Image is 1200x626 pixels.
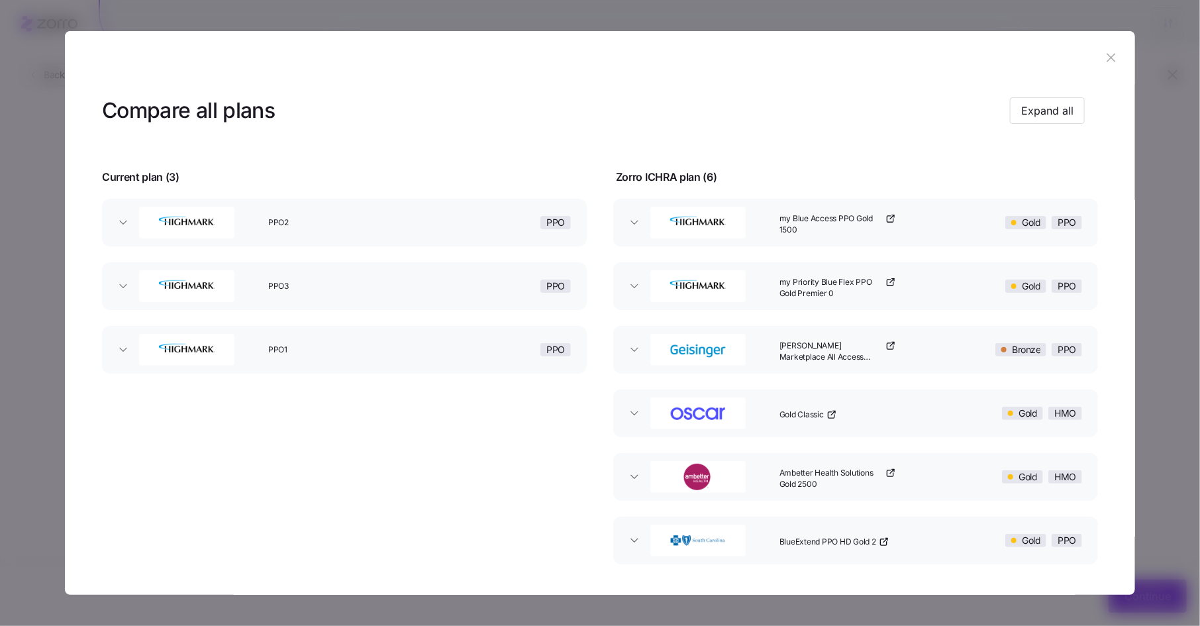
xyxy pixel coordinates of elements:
[779,213,883,236] span: my Blue Access PPO Gold 1500
[779,537,889,548] a: BlueExtend PPO HD Gold 2
[779,340,883,363] span: [PERSON_NAME] Marketplace All Access QHDHP PPO 7050 HSA Eligible
[1022,217,1040,229] span: Gold
[546,344,565,356] span: PPO
[268,217,427,229] span: PPO2
[652,209,744,236] img: Highmark BlueCross BlueShield
[779,277,883,299] span: my Priority Blue Flex PPO Gold Premier 0
[1010,97,1085,124] button: Expand all
[1012,344,1040,356] span: Bronze
[268,344,427,356] span: PPO1
[616,169,717,185] span: Zorro ICHRA plan ( 6 )
[779,277,896,299] a: my Priority Blue Flex PPO Gold Premier 0
[1021,103,1074,119] span: Expand all
[613,326,1098,374] button: Geisinger[PERSON_NAME] Marketplace All Access QHDHP PPO 7050 HSA EligibleBronzePPO
[546,217,565,229] span: PPO
[1058,535,1076,547] span: PPO
[652,337,744,363] img: Geisinger
[1058,280,1076,292] span: PPO
[102,199,587,246] button: Highmark Blue Cross Blue ShieldPPO2PPO
[613,262,1098,310] button: Highmark BlueCross BlueShieldmy Priority Blue Flex PPO Gold Premier 0GoldPPO
[1054,471,1076,483] span: HMO
[1019,471,1037,483] span: Gold
[779,213,896,236] a: my Blue Access PPO Gold 1500
[779,468,883,490] span: Ambetter Health Solutions Gold 2500
[779,537,876,548] span: BlueExtend PPO HD Gold 2
[613,517,1098,564] button: BlueCross BlueShield of South CarolinaBlueExtend PPO HD Gold 2GoldPPO
[140,337,233,363] img: Highmark Blue Cross Blue Shield
[779,468,896,490] a: Ambetter Health Solutions Gold 2500
[102,169,179,185] span: Current plan ( 3 )
[1022,535,1040,547] span: Gold
[1022,280,1040,292] span: Gold
[268,281,427,292] span: PPO3
[140,273,233,299] img: Highmark Blue Cross Blue Shield
[779,409,837,421] a: Gold Classic
[613,390,1098,437] button: OscarGold ClassicGoldHMO
[140,209,233,236] img: Highmark Blue Cross Blue Shield
[1058,217,1076,229] span: PPO
[652,273,744,299] img: Highmark BlueCross BlueShield
[652,527,744,554] img: BlueCross BlueShield of South Carolina
[1054,407,1076,419] span: HMO
[102,96,275,126] h3: Compare all plans
[1058,344,1076,356] span: PPO
[102,262,587,310] button: Highmark Blue Cross Blue ShieldPPO3PPO
[613,453,1098,501] button: AmbetterAmbetter Health Solutions Gold 2500GoldHMO
[613,199,1098,246] button: Highmark BlueCross BlueShieldmy Blue Access PPO Gold 1500GoldPPO
[102,326,587,374] button: Highmark Blue Cross Blue ShieldPPO1PPO
[652,464,744,490] img: Ambetter
[779,409,824,421] span: Gold Classic
[652,400,744,427] img: Oscar
[1019,407,1037,419] span: Gold
[779,340,896,363] a: [PERSON_NAME] Marketplace All Access QHDHP PPO 7050 HSA Eligible
[546,280,565,292] span: PPO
